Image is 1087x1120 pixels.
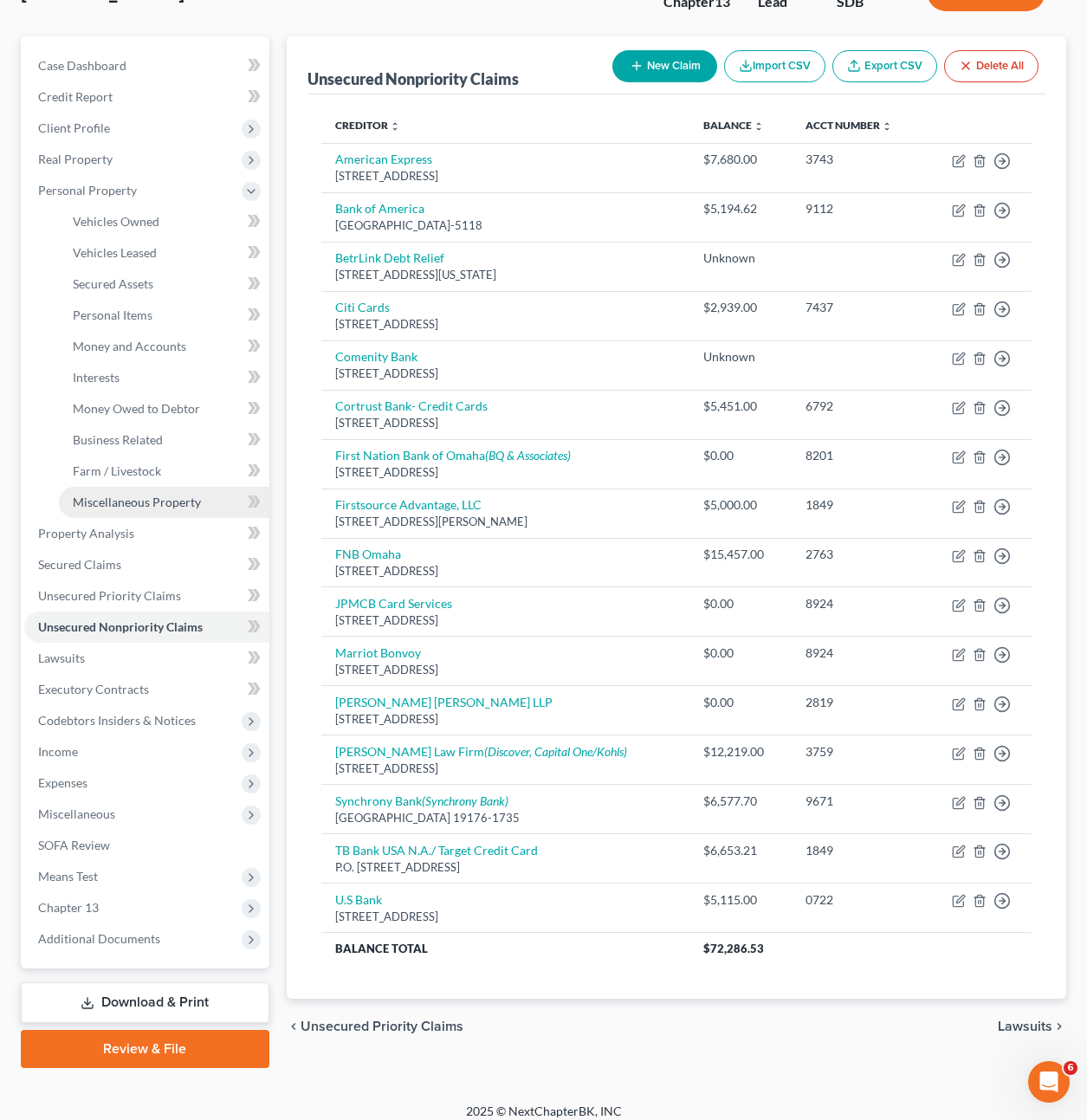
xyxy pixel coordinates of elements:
div: 2819 [806,694,909,711]
a: Vehicles Owned [59,206,269,237]
div: [STREET_ADDRESS][PERSON_NAME] [335,514,676,530]
a: Export CSV [832,50,937,82]
a: First Nation Bank of Omaha(BQ & Associates) [335,448,571,463]
div: [STREET_ADDRESS] [335,415,676,431]
i: unfold_more [754,121,764,132]
span: Money Owed to Debtor [73,401,200,416]
button: Import CSV [724,50,825,82]
div: [STREET_ADDRESS] [335,711,676,728]
a: Balance unfold_more [703,119,764,132]
div: [GEOGRAPHIC_DATA] 19176-1735 [335,810,676,826]
a: Lawsuits [24,643,269,674]
a: Case Dashboard [24,50,269,81]
a: Personal Items [59,300,269,331]
span: 6 [1064,1061,1077,1075]
button: Delete All [944,50,1038,82]
a: U.S Bank [335,892,382,907]
div: $6,653.21 [703,842,778,859]
div: 9671 [806,793,909,810]
span: Client Profile [38,120,110,135]
div: 8201 [806,447,909,464]
i: chevron_left [287,1020,301,1033]
span: Money and Accounts [73,339,186,353]
span: Farm / Livestock [73,463,161,478]
span: Unsecured Priority Claims [301,1020,463,1033]
span: Secured Claims [38,557,121,572]
div: 8924 [806,644,909,662]
a: Business Related [59,424,269,456]
i: (Synchrony Bank) [422,793,508,808]
div: 6792 [806,398,909,415]
div: $15,457.00 [703,546,778,563]
div: $0.00 [703,595,778,612]
div: $5,194.62 [703,200,778,217]
a: Credit Report [24,81,269,113]
a: Money Owed to Debtor [59,393,269,424]
a: Comenity Bank [335,349,417,364]
a: [PERSON_NAME] [PERSON_NAME] LLP [335,695,553,709]
a: Marriot Bonvoy [335,645,421,660]
i: (Discover, Capital One/Kohls) [484,744,627,759]
span: Real Property [38,152,113,166]
a: Vehicles Leased [59,237,269,269]
div: [GEOGRAPHIC_DATA]-5118 [335,217,676,234]
a: Executory Contracts [24,674,269,705]
a: TB Bank USA N.A./ Target Credit Card [335,843,538,858]
span: Income [38,744,78,759]
a: Miscellaneous Property [59,487,269,518]
div: [STREET_ADDRESS] [335,612,676,629]
span: Codebtors Insiders & Notices [38,713,196,728]
div: $6,577.70 [703,793,778,810]
a: Unsecured Nonpriority Claims [24,612,269,643]
div: $5,451.00 [703,398,778,415]
div: 0722 [806,891,909,909]
span: Interests [73,370,120,385]
i: unfold_more [882,121,892,132]
span: Personal Items [73,308,152,322]
button: chevron_left Unsecured Priority Claims [287,1020,463,1033]
span: Property Analysis [38,526,134,541]
a: Cortrust Bank- Credit Cards [335,398,488,413]
span: Unsecured Priority Claims [38,588,181,603]
div: [STREET_ADDRESS] [335,563,676,579]
a: Property Analysis [24,518,269,549]
a: Secured Claims [24,549,269,580]
span: Lawsuits [998,1020,1052,1033]
iframe: Intercom live chat [1028,1061,1070,1103]
span: Personal Property [38,183,137,197]
div: P.O. [STREET_ADDRESS] [335,859,676,876]
a: Unsecured Priority Claims [24,580,269,612]
div: [STREET_ADDRESS] [335,366,676,382]
div: $0.00 [703,694,778,711]
a: Interests [59,362,269,393]
div: [STREET_ADDRESS] [335,662,676,678]
div: [STREET_ADDRESS][US_STATE] [335,267,676,283]
span: Additional Documents [38,931,160,946]
div: [STREET_ADDRESS] [335,316,676,333]
div: $7,680.00 [703,151,778,168]
a: Firstsource Advantage, LLC [335,497,482,512]
span: Miscellaneous Property [73,495,201,509]
span: Lawsuits [38,651,85,665]
div: 8924 [806,595,909,612]
div: [STREET_ADDRESS] [335,464,676,481]
div: 3743 [806,151,909,168]
div: $0.00 [703,644,778,662]
a: Download & Print [21,982,269,1023]
span: SOFA Review [38,838,110,852]
div: 3759 [806,743,909,761]
i: (BQ & Associates) [485,448,571,463]
span: Executory Contracts [38,682,149,696]
a: BetrLink Debt Relief [335,250,444,265]
span: Secured Assets [73,276,153,291]
a: Citi Cards [335,300,390,314]
div: 9112 [806,200,909,217]
a: Farm / Livestock [59,456,269,487]
button: Lawsuits chevron_right [998,1020,1066,1033]
a: SOFA Review [24,830,269,861]
span: Case Dashboard [38,58,126,73]
div: [STREET_ADDRESS] [335,909,676,925]
span: Credit Report [38,89,113,104]
a: JPMCB Card Services [335,596,452,611]
i: chevron_right [1052,1020,1066,1033]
